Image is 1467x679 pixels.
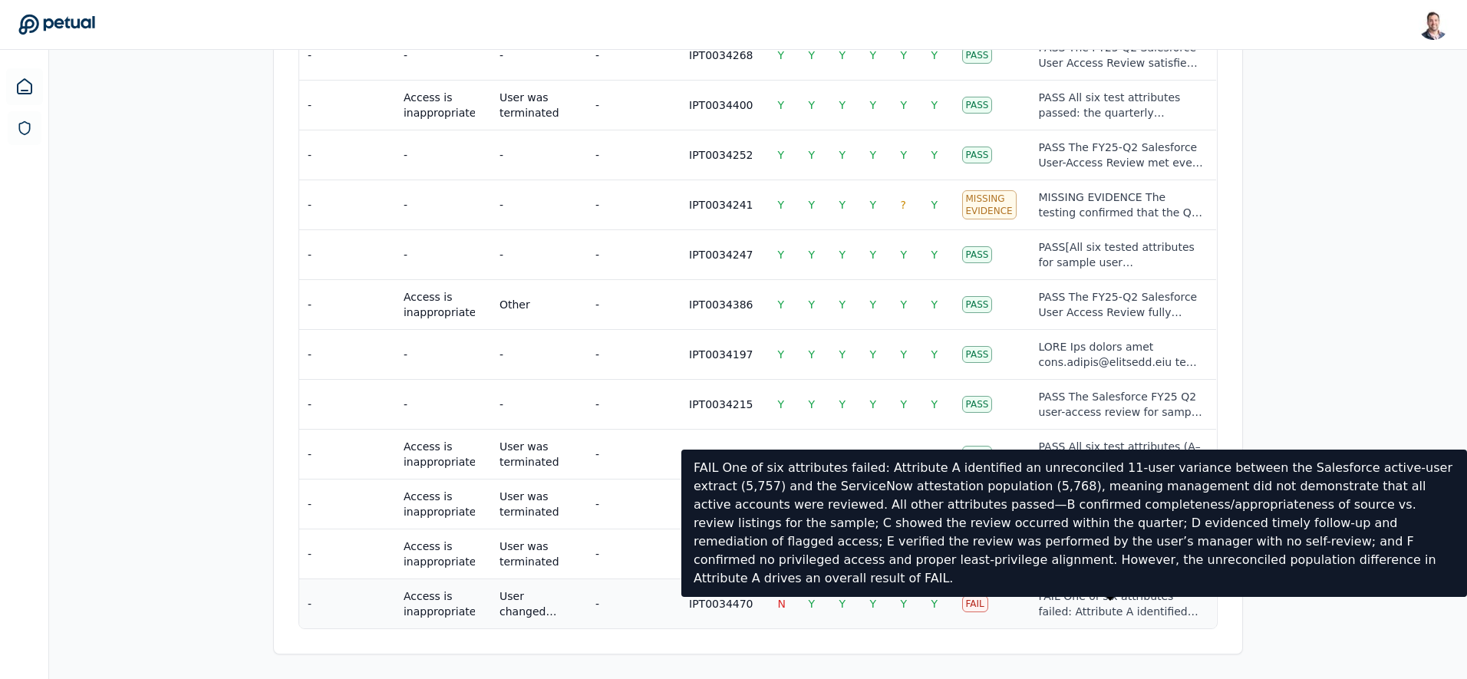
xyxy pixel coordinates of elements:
span: Y [809,398,816,410]
span: Y [931,448,938,460]
div: PASS[All six tested attributes for sample user [PERSON_NAME][EMAIL_ADDRESS][PERSON_NAME][DOMAIN_N... [1039,239,1205,270]
span: Y [839,298,846,311]
span: Y [839,348,846,361]
span: Y [870,99,877,111]
div: Pass [962,246,993,263]
span: Y [809,348,816,361]
div: PASS The Salesforce FY25 Q2 user-access review for sample [PERSON_NAME][EMAIL_ADDRESS][PERSON_NAM... [1039,389,1205,420]
div: - [308,347,312,362]
span: Y [901,149,908,161]
span: Y [931,249,938,261]
span: Y [870,249,877,261]
div: User was terminated [499,439,571,470]
div: - [595,596,599,611]
div: - [404,397,407,412]
span: Y [839,398,846,410]
div: IPT0034559 [689,447,753,462]
span: Y [839,49,846,61]
div: PASS All six test attributes (A–F) were satisfied: the user was included in every population and ... [1039,439,1205,470]
div: - [499,397,503,412]
div: - [308,48,312,63]
span: Y [809,149,816,161]
div: - [308,247,312,262]
div: FAIL One of six attributes failed: Attribute A identified an unreconciled 11-user variance betwee... [1039,588,1205,619]
div: - [308,397,312,412]
div: IPT0034197 [689,347,753,362]
div: - [308,496,312,512]
span: Y [778,149,785,161]
span: Y [839,149,846,161]
div: Access is inappropriate [404,588,475,619]
div: Pass [962,296,993,313]
span: Y [931,99,938,111]
span: Y [931,149,938,161]
span: Y [901,298,908,311]
div: Pass [962,446,993,463]
a: Dashboard [6,68,43,105]
span: Y [778,398,785,410]
span: Y [778,199,785,211]
span: Y [839,99,846,111]
span: Y [870,199,877,211]
div: IPT0034215 [689,397,753,412]
div: - [404,197,407,213]
div: LORE Ips dolors amet cons.adipis@elitsedd.eiu tem incidid ut lab etdolo-magnaaliq enimad-mini ven... [1039,339,1205,370]
div: - [308,147,312,163]
span: Y [839,598,846,610]
div: - [404,347,407,362]
div: - [595,297,599,312]
span: Y [839,448,846,460]
div: Access is inappropriate [404,289,475,320]
div: Pass [962,97,993,114]
div: - [404,247,407,262]
span: Y [839,249,846,261]
span: Y [901,249,908,261]
div: - [595,496,599,512]
div: PASS All six test attributes passed: the quarterly Salesforce UAR included every active user and ... [1039,90,1205,120]
div: Access is inappropriate [404,439,475,470]
span: Y [778,448,785,460]
div: - [499,147,503,163]
span: Y [931,298,938,311]
div: - [595,197,599,213]
span: Y [931,348,938,361]
span: Y [809,448,816,460]
span: Y [809,49,816,61]
div: Access is inappropriate [404,90,475,120]
a: Go to Dashboard [18,14,95,35]
div: - [595,97,599,113]
span: Y [870,49,877,61]
div: - [595,447,599,462]
div: - [595,247,599,262]
div: - [308,447,312,462]
span: Y [778,249,785,261]
div: - [308,596,312,611]
div: - [499,347,503,362]
span: Y [931,598,938,610]
div: - [595,546,599,562]
span: Y [778,298,785,311]
div: User was terminated [499,90,571,120]
span: Y [931,398,938,410]
span: Y [870,298,877,311]
div: Pass [962,147,993,163]
span: Y [901,49,908,61]
div: - [595,48,599,63]
div: Fail [962,595,988,612]
div: - [595,347,599,362]
div: - [308,197,312,213]
div: IPT0034268 [689,48,753,63]
span: Y [809,99,816,111]
div: IPT0034400 [689,97,753,113]
span: Y [901,348,908,361]
div: Other [499,297,530,312]
span: Y [809,298,816,311]
div: Pass [962,47,993,64]
div: - [499,197,503,213]
div: Access is inappropriate [404,539,475,569]
div: Pass [962,396,993,413]
span: Y [778,99,785,111]
p: FAIL One of six attributes failed: Attribute A identified an unreconciled 11-user variance betwee... [694,459,1455,588]
div: - [499,48,503,63]
div: - [595,397,599,412]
